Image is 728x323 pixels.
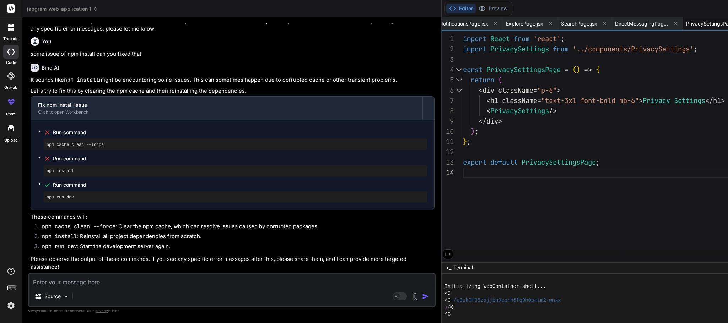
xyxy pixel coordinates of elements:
[572,45,694,54] span: '../components/PrivacySettings'
[442,106,454,116] div: 8
[448,304,454,311] span: ^C
[475,127,479,136] span: ;
[514,34,529,43] span: from
[31,76,435,84] p: It sounds like might be encountering some issues. This can sometimes happen due to corrupted cach...
[64,76,99,83] code: npm install
[490,34,510,43] span: React
[453,264,473,271] span: Terminal
[53,155,427,162] span: Run command
[36,232,435,242] li: : Reinstall all project dependencies from scratch.
[442,34,454,44] div: 1
[486,106,490,115] span: <
[442,157,454,168] div: 13
[463,65,482,74] span: const
[36,223,435,232] li: : Clear the npm cache, which can resolve issues caused by corrupted packages.
[565,65,568,74] span: =
[471,127,475,136] span: )
[694,45,697,54] span: ;
[486,65,561,74] span: PrivacySettingsPage
[442,137,454,147] div: 11
[31,50,435,58] p: some issue of npm install can you fixed that
[522,158,596,167] span: PrivacySettingsPage
[31,255,435,271] p: Please observe the output of these commands. If you see any specific error messages after this, p...
[44,293,61,300] p: Source
[553,45,568,54] span: from
[53,129,427,136] span: Run command
[42,38,52,45] h6: You
[533,34,561,43] span: 'react'
[533,86,537,95] span: =
[596,158,600,167] span: ;
[31,97,422,120] button: Fix npm install issueClick to open Workbench
[498,117,502,126] span: >
[454,85,464,95] div: Click to collapse the range.
[442,116,454,126] div: 9
[506,20,543,27] span: ExplorePage.jsx
[38,109,415,115] div: Click to open Workbench
[576,65,580,74] span: )
[42,243,77,250] code: npm run dev
[482,86,533,95] span: div className
[639,96,643,105] span: >
[454,75,464,85] div: Click to collapse the range.
[490,106,549,115] span: PrivacySettings
[6,111,16,117] label: prem
[444,297,451,304] span: ^C
[95,308,108,313] span: privacy
[442,44,454,54] div: 2
[444,311,451,318] span: ^C
[486,117,498,126] span: div
[36,242,435,252] li: : Start the development server again.
[451,297,561,304] span: ~/u3uk0f35zsjjbn9cprh6fq9h0p4tm2-wnxx
[549,106,557,115] span: />
[442,168,454,178] div: 14
[596,65,600,74] span: {
[490,158,518,167] span: default
[446,264,451,271] span: >_
[27,5,98,12] span: japgram_web_application_1
[486,96,490,105] span: <
[572,65,576,74] span: (
[442,75,454,85] div: 5
[31,213,435,221] p: These commands will:
[444,304,448,311] span: ❯
[439,20,488,27] span: NotificationsPage.jsx
[643,96,670,105] span: Privacy
[42,233,77,240] code: npm install
[47,194,424,200] pre: npm run dev
[442,85,454,95] div: 6
[463,158,486,167] span: export
[5,300,17,312] img: settings
[705,96,713,105] span: </
[31,17,435,33] p: This will reinstall the dependencies and then start the development server. Please check the prev...
[463,34,486,43] span: import
[3,36,18,42] label: threads
[63,294,69,300] img: Pick Models
[537,96,541,105] span: =
[442,65,454,75] div: 4
[47,142,424,147] pre: npm cache clean --force
[422,293,429,300] img: icon
[446,4,476,13] button: Editor
[444,290,451,297] span: ^C
[615,20,668,27] span: DirectMessagingPage.jsx
[411,292,419,301] img: attachment
[490,45,549,54] span: PrivacySettings
[674,96,705,105] span: Settings
[463,137,467,146] span: }
[28,307,436,314] p: Always double-check its answers. Your in Bind
[6,60,16,66] label: code
[442,147,454,157] div: 12
[47,168,424,174] pre: npm install
[444,283,546,290] span: Initializing WebContainer shell...
[561,34,565,43] span: ;
[537,86,557,95] span: "p-6"
[490,96,537,105] span: h1 className
[42,223,115,230] code: npm cache clean --force
[561,20,597,27] span: SearchPage.jsx
[479,117,486,126] span: </
[38,102,415,109] div: Fix npm install issue
[463,45,486,54] span: import
[476,4,511,13] button: Preview
[442,126,454,137] div: 10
